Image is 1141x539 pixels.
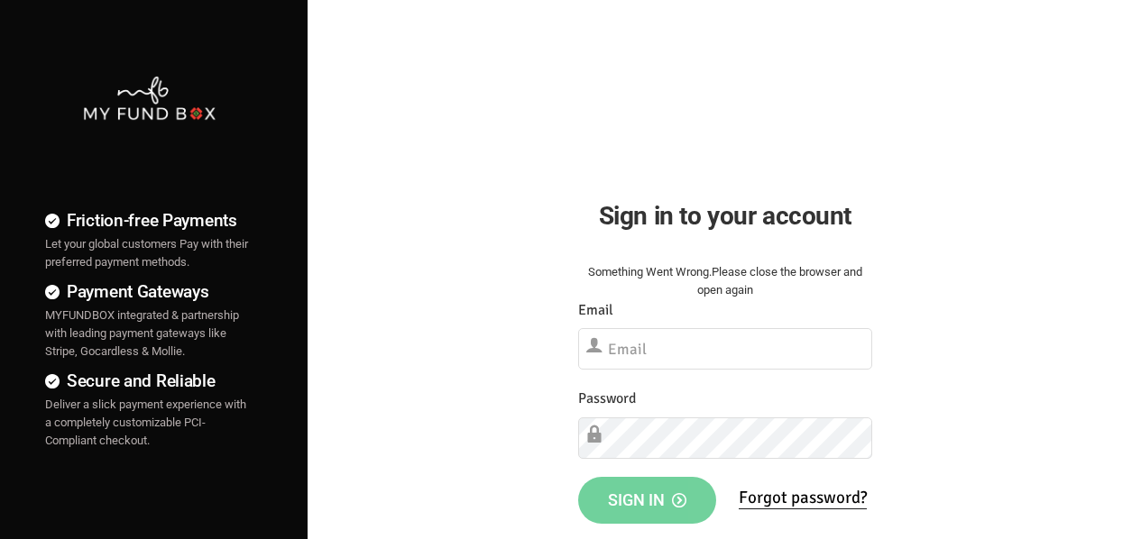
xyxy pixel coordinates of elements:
[45,207,253,233] h4: Friction-free Payments
[578,388,636,410] label: Password
[45,308,239,358] span: MYFUNDBOX integrated & partnership with leading payment gateways like Stripe, Gocardless & Mollie.
[578,196,872,235] h2: Sign in to your account
[45,368,253,394] h4: Secure and Reliable
[45,279,253,305] h4: Payment Gateways
[82,75,216,122] img: mfbwhite.png
[578,477,716,524] button: Sign in
[45,237,248,269] span: Let your global customers Pay with their preferred payment methods.
[45,397,246,447] span: Deliver a slick payment experience with a completely customizable PCI-Compliant checkout.
[739,487,867,509] a: Forgot password?
[578,299,613,322] label: Email
[578,263,872,299] div: Something Went Wrong.Please close the browser and open again
[578,328,872,370] input: Email
[608,490,686,509] span: Sign in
